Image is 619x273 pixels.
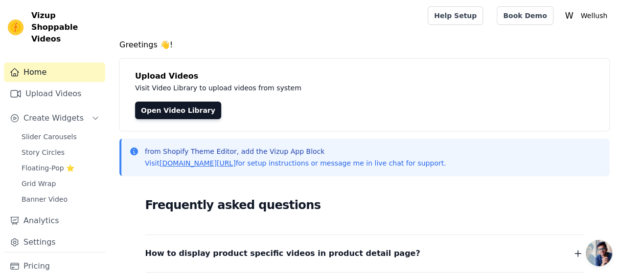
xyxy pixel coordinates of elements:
span: How to display product specific videos in product detail page? [145,247,420,260]
a: Analytics [4,211,105,231]
a: Upload Videos [4,84,105,104]
a: Slider Carousels [16,130,105,144]
p: Wellush [577,7,611,24]
span: Banner Video [22,194,68,204]
button: W Wellush [561,7,611,24]
h2: Frequently asked questions [145,195,584,215]
span: Story Circles [22,147,65,157]
span: Grid Wrap [22,179,56,189]
span: Floating-Pop ⭐ [22,163,74,173]
a: Help Setup [428,6,483,25]
p: from Shopify Theme Editor, add the Vizup App Block [145,147,446,156]
a: Banner Video [16,192,105,206]
a: Home [4,63,105,82]
h4: Upload Videos [135,70,594,82]
a: Grid Wrap [16,177,105,190]
img: Vizup [8,20,23,35]
a: Book Demo [497,6,553,25]
button: Create Widgets [4,108,105,128]
h4: Greetings 👋! [119,39,609,51]
span: Vizup Shoppable Videos [31,10,101,45]
a: Open Video Library [135,102,221,119]
div: Open chat [586,240,612,266]
text: W [565,11,573,21]
span: Slider Carousels [22,132,77,142]
a: Floating-Pop ⭐ [16,161,105,175]
a: Story Circles [16,146,105,159]
span: Create Widgets [23,112,84,124]
a: [DOMAIN_NAME][URL] [160,159,236,167]
p: Visit for setup instructions or message me in live chat for support. [145,158,446,168]
a: Settings [4,232,105,252]
p: Visit Video Library to upload videos from system [135,82,573,94]
button: How to display product specific videos in product detail page? [145,247,584,260]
